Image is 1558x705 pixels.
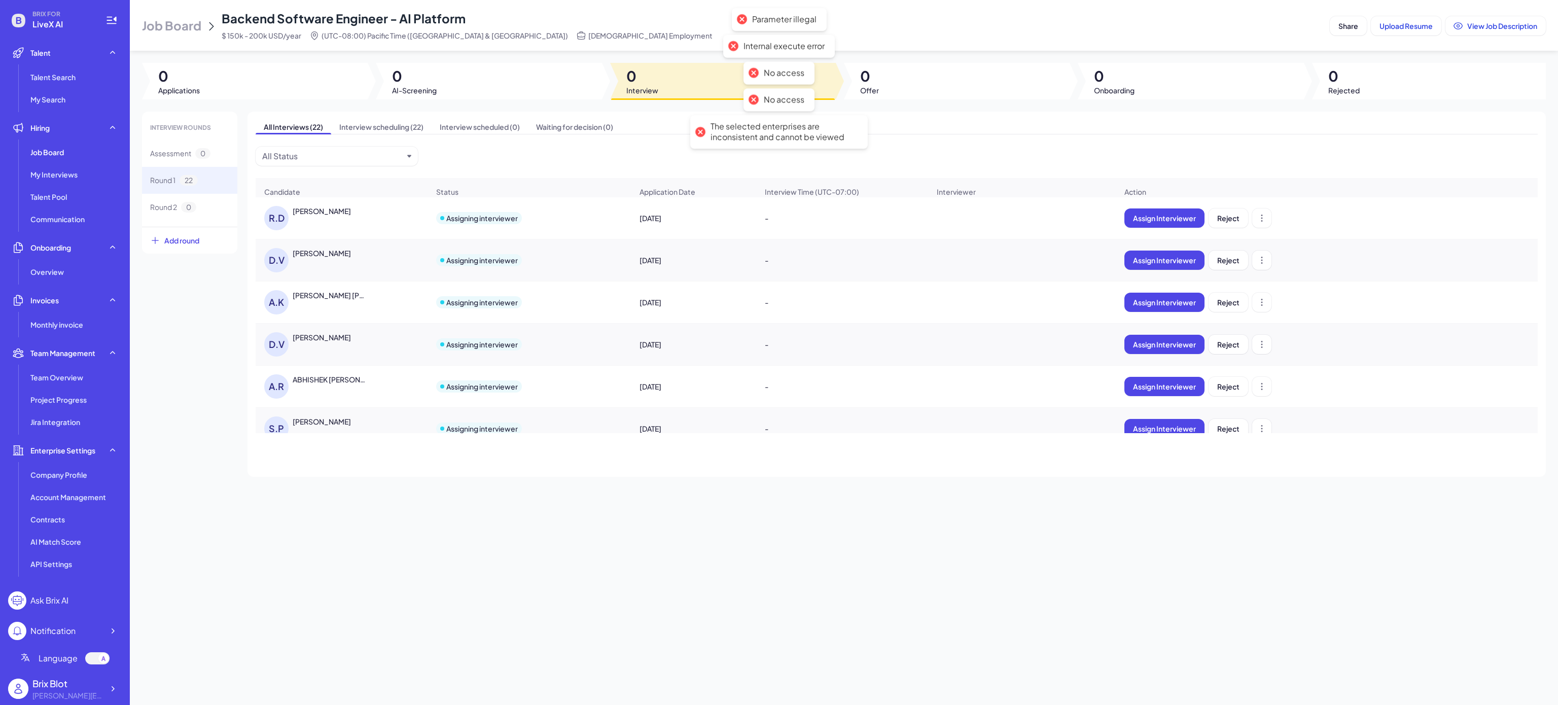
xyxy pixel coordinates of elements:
[392,85,437,95] span: AI-Screening
[30,559,72,569] span: API Settings
[1094,67,1135,85] span: 0
[293,206,351,216] div: Rahul Dalal
[150,202,177,213] span: Round 2
[1371,16,1441,36] button: Upload Resume
[631,372,756,401] div: [DATE]
[626,85,658,95] span: Interview
[30,417,80,427] span: Jira Integration
[1209,419,1248,438] button: Reject
[436,187,458,197] span: Status
[1217,256,1240,265] span: Reject
[757,288,928,316] div: -
[765,187,859,197] span: Interview Time (UTC-07:00)
[164,235,199,245] span: Add round
[30,348,95,358] span: Team Management
[142,116,237,140] div: INTERVIEW ROUNDS
[1209,377,1248,396] button: Reject
[446,424,518,434] div: Assigning interviewer
[588,30,713,41] span: [DEMOGRAPHIC_DATA] Employment
[757,204,928,232] div: -
[30,123,50,133] span: Hiring
[158,85,200,95] span: Applications
[195,148,210,159] span: 0
[32,677,103,690] div: Brix Blot
[181,202,196,213] span: 0
[150,148,191,159] span: Assessment
[446,213,518,223] div: Assigning interviewer
[1445,16,1546,36] button: View Job Description
[1124,293,1205,312] button: Assign Interviewer
[1217,214,1240,223] span: Reject
[1124,251,1205,270] button: Assign Interviewer
[293,374,368,384] div: ABHISHEK RAMESH KESHAV
[264,332,289,357] div: D.V
[446,339,518,349] div: Assigning interviewer
[446,255,518,265] div: Assigning interviewer
[1124,419,1205,438] button: Assign Interviewer
[1124,335,1205,354] button: Assign Interviewer
[937,187,976,197] span: Interviewer
[392,67,437,85] span: 0
[1094,85,1135,95] span: Onboarding
[30,445,95,455] span: Enterprise Settings
[30,537,81,547] span: AI Match Score
[30,242,71,253] span: Onboarding
[860,85,879,95] span: Offer
[528,120,621,134] span: Waiting for decision (0)
[32,18,93,30] span: LiveX AI
[30,625,76,637] div: Notification
[30,94,65,104] span: My Search
[446,297,518,307] div: Assigning interviewer
[256,120,331,134] span: All Interviews (22)
[1124,377,1205,396] button: Assign Interviewer
[764,94,804,105] div: No access
[30,492,106,502] span: Account Management
[32,690,103,701] div: blake@joinbrix.com
[30,594,68,607] div: Ask Brix AI
[142,227,237,254] button: Add round
[860,67,879,85] span: 0
[158,67,200,85] span: 0
[8,679,28,699] img: user_logo.png
[30,192,67,202] span: Talent Pool
[150,175,175,186] span: Round 1
[1124,208,1205,228] button: Assign Interviewer
[631,288,756,316] div: [DATE]
[264,206,289,230] div: R.D
[264,290,289,314] div: A.K
[30,295,59,305] span: Invoices
[30,320,83,330] span: Monthly invoice
[331,120,432,134] span: Interview scheduling (22)
[1217,424,1240,433] span: Reject
[1209,251,1248,270] button: Reject
[1133,382,1196,391] span: Assign Interviewer
[1209,208,1248,228] button: Reject
[1328,85,1360,95] span: Rejected
[1133,424,1196,433] span: Assign Interviewer
[30,72,76,82] span: Talent Search
[30,470,87,480] span: Company Profile
[752,14,817,25] div: Parameter illegal
[262,150,403,162] button: All Status
[1467,21,1537,30] span: View Job Description
[142,17,201,33] span: Job Board
[1209,293,1248,312] button: Reject
[1328,67,1360,85] span: 0
[757,372,928,401] div: -
[757,246,928,274] div: -
[293,416,351,427] div: Srikar Prayaga
[30,395,87,405] span: Project Progress
[30,147,64,157] span: Job Board
[222,30,301,41] span: $ 150k - 200k USD/year
[264,416,289,441] div: S.P
[631,414,756,443] div: [DATE]
[30,169,78,180] span: My Interviews
[264,187,300,197] span: Candidate
[631,204,756,232] div: [DATE]
[222,11,466,26] span: Backend Software Engineer - AI Platform
[1338,21,1358,30] span: Share
[1217,298,1240,307] span: Reject
[1379,21,1433,30] span: Upload Resume
[1133,256,1196,265] span: Assign Interviewer
[264,374,289,399] div: A.R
